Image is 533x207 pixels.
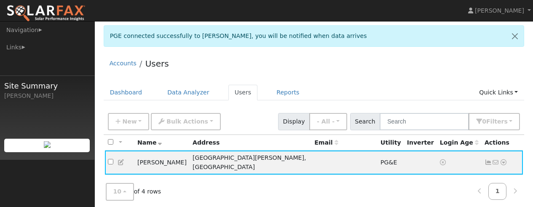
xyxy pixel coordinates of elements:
[190,175,311,199] td: [GEOGRAPHIC_DATA][PERSON_NAME], [GEOGRAPHIC_DATA]
[492,159,500,165] i: No email address
[488,183,507,200] a: 1
[104,25,525,47] div: PGE connected successfully to [PERSON_NAME], you will be notified when data arrives
[6,5,86,22] img: SolarFax
[122,118,137,125] span: New
[104,85,149,100] a: Dashboard
[473,85,524,100] a: Quick Links
[314,139,338,146] span: Email
[228,85,258,100] a: Users
[469,113,520,130] button: 0Filters
[113,188,122,195] span: 10
[380,159,397,166] span: PG&E
[270,85,305,100] a: Reports
[475,7,524,14] span: [PERSON_NAME]
[440,139,479,146] span: Days since last login
[309,113,347,130] button: - All -
[193,138,308,147] div: Address
[350,113,380,130] span: Search
[380,113,469,130] input: Search
[151,113,220,130] button: Bulk Actions
[134,175,190,199] td: [PERSON_NAME]
[504,118,507,125] span: s
[145,59,169,69] a: Users
[380,138,401,147] div: Utility
[108,113,150,130] button: New
[190,151,311,175] td: [GEOGRAPHIC_DATA][PERSON_NAME], [GEOGRAPHIC_DATA]
[500,158,507,167] a: Other actions
[4,91,90,100] div: [PERSON_NAME]
[110,60,137,67] a: Accounts
[485,138,520,147] div: Actions
[137,139,162,146] span: Name
[161,85,216,100] a: Data Analyzer
[486,118,508,125] span: Filter
[118,159,125,166] a: Edit User
[407,138,434,147] div: Inverter
[4,80,90,91] span: Site Summary
[134,151,190,175] td: [PERSON_NAME]
[278,113,310,130] span: Display
[44,141,51,148] img: retrieve
[506,26,524,46] a: Close
[106,183,161,201] span: of 4 rows
[485,159,492,166] a: Show Graph
[166,118,208,125] span: Bulk Actions
[106,183,134,201] button: 10
[440,159,447,166] a: No login access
